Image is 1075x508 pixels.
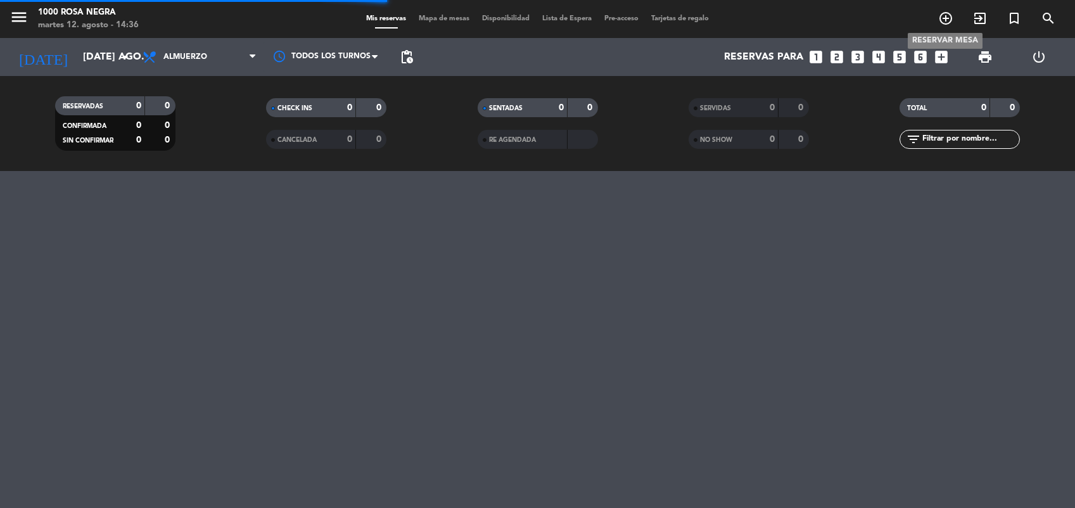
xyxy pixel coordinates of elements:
[559,103,564,112] strong: 0
[136,121,141,130] strong: 0
[476,15,536,22] span: Disponibilidad
[598,15,645,22] span: Pre-acceso
[700,137,732,143] span: NO SHOW
[63,123,106,129] span: CONFIRMADA
[829,49,845,65] i: looks_two
[347,135,352,144] strong: 0
[770,135,775,144] strong: 0
[376,103,384,112] strong: 0
[891,49,908,65] i: looks_5
[165,136,172,144] strong: 0
[645,15,715,22] span: Tarjetas de regalo
[870,49,887,65] i: looks_4
[1007,11,1022,26] i: turned_in_not
[907,105,927,111] span: TOTAL
[136,101,141,110] strong: 0
[1031,49,1046,65] i: power_settings_new
[724,51,803,63] span: Reservas para
[536,15,598,22] span: Lista de Espera
[63,103,103,110] span: RESERVADAS
[981,103,986,112] strong: 0
[977,49,993,65] span: print
[376,135,384,144] strong: 0
[938,11,953,26] i: add_circle_outline
[489,105,523,111] span: SENTADAS
[489,137,536,143] span: RE AGENDADA
[798,135,806,144] strong: 0
[63,137,113,144] span: SIN CONFIRMAR
[1010,103,1017,112] strong: 0
[912,49,929,65] i: looks_6
[165,121,172,130] strong: 0
[933,49,950,65] i: add_box
[972,11,988,26] i: exit_to_app
[921,132,1019,146] input: Filtrar por nombre...
[347,103,352,112] strong: 0
[770,103,775,112] strong: 0
[38,19,139,32] div: martes 12. agosto - 14:36
[163,53,207,61] span: Almuerzo
[136,136,141,144] strong: 0
[700,105,731,111] span: SERVIDAS
[798,103,806,112] strong: 0
[277,137,317,143] span: CANCELADA
[908,33,983,49] div: RESERVAR MESA
[38,6,139,19] div: 1000 Rosa Negra
[906,132,921,147] i: filter_list
[10,43,77,71] i: [DATE]
[1041,11,1056,26] i: search
[587,103,595,112] strong: 0
[10,8,29,27] i: menu
[808,49,824,65] i: looks_one
[277,105,312,111] span: CHECK INS
[399,49,414,65] span: pending_actions
[165,101,172,110] strong: 0
[412,15,476,22] span: Mapa de mesas
[118,49,133,65] i: arrow_drop_down
[10,8,29,31] button: menu
[849,49,866,65] i: looks_3
[1012,38,1065,76] div: LOG OUT
[360,15,412,22] span: Mis reservas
